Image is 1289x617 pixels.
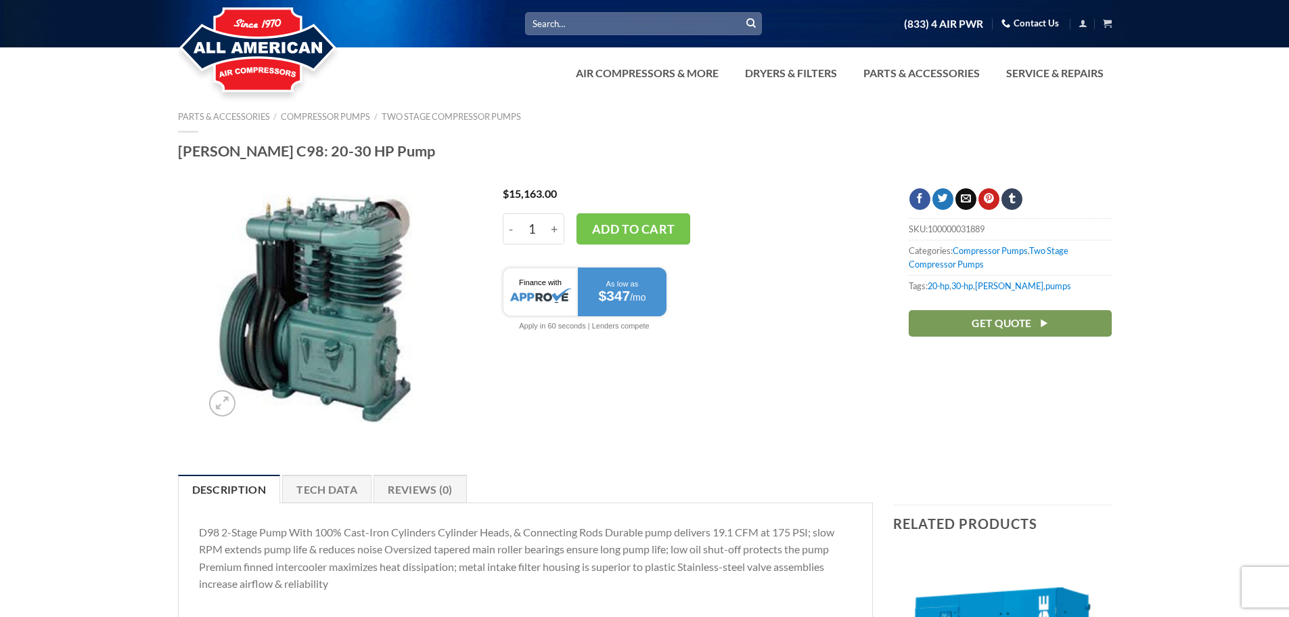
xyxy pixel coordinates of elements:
a: 30-hp [951,280,973,291]
input: Product quantity [520,213,545,244]
a: Parts & Accessories [178,111,270,122]
a: Login [1079,15,1087,32]
button: Add to cart [576,213,690,244]
span: Tags: , , , [909,275,1112,296]
a: Dryers & Filters [737,60,845,87]
a: Share on Facebook [909,188,930,210]
a: Contact Us [1001,13,1059,34]
button: Submit [741,14,761,34]
a: Tech Data [282,475,371,503]
img: Curtis C98: 20-30 HP Pump [202,188,437,423]
a: Compressor Pumps [281,111,370,122]
a: Description [178,475,281,503]
a: Service & Repairs [998,60,1112,87]
h1: [PERSON_NAME] C98: 20-30 HP Pump [178,142,1112,161]
a: Air Compressors & More [568,60,727,87]
p: D98 2-Stage Pump With 100% Cast-Iron Cylinders Cylinder Heads, & Connecting Rods Durable pump del... [199,524,853,593]
a: Share on Tumblr [1001,188,1022,210]
a: Email to a Friend [955,188,976,210]
input: + [545,213,564,244]
a: (833) 4 AIR PWR [904,12,983,36]
a: Parts & Accessories [855,60,988,87]
a: Reviews (0) [374,475,467,503]
span: 100000031889 [928,224,985,234]
a: Share on Twitter [932,188,953,210]
a: pumps [1045,280,1071,291]
span: SKU: [909,218,1112,239]
h3: Related products [893,505,1112,542]
span: / [374,111,378,122]
span: / [273,111,277,122]
bdi: 15,163.00 [503,187,557,200]
a: Pin on Pinterest [978,188,999,210]
a: [PERSON_NAME] [975,280,1043,291]
a: Two Stage Compressor Pumps [382,111,521,122]
span: Get Quote [972,315,1031,332]
span: $ [503,187,509,200]
input: Search… [525,12,762,35]
span: Categories: , [909,240,1112,275]
a: Compressor Pumps [953,245,1028,256]
a: Get Quote [909,310,1112,337]
input: - [503,213,520,244]
a: 20-hp [928,280,949,291]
